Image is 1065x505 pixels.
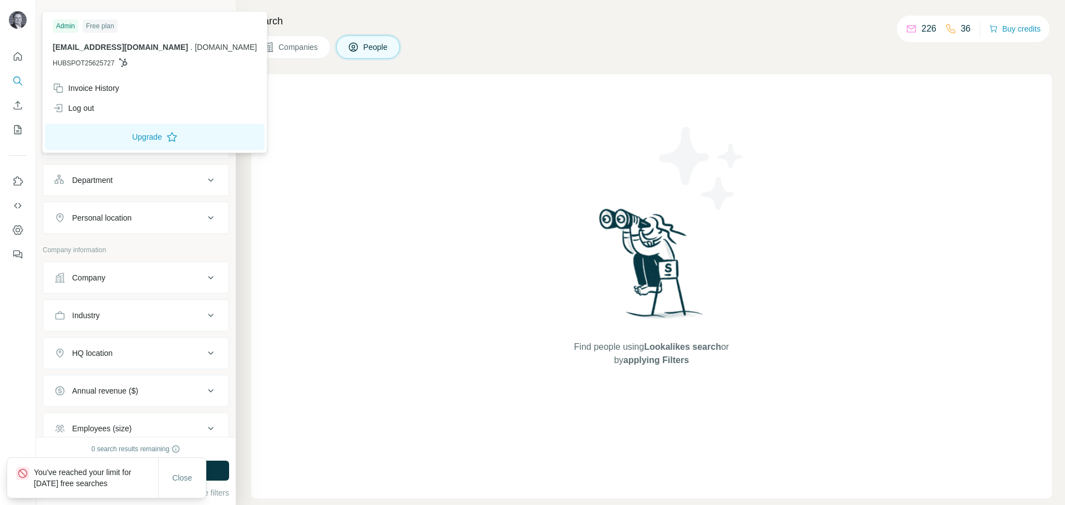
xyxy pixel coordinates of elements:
[961,22,971,35] p: 36
[43,205,229,231] button: Personal location
[594,206,709,329] img: Surfe Illustration - Woman searching with binoculars
[363,42,389,53] span: People
[9,196,27,216] button: Use Surfe API
[45,124,265,150] button: Upgrade
[72,175,113,186] div: Department
[72,272,105,283] div: Company
[190,43,192,52] span: .
[644,342,721,351] span: Lookalikes search
[43,167,229,193] button: Department
[92,444,181,454] div: 0 search results remaining
[173,472,192,483] span: Close
[193,7,236,23] button: Hide
[72,310,100,321] div: Industry
[9,11,27,29] img: Avatar
[9,244,27,264] button: Feedback
[43,10,78,20] div: New search
[53,19,78,33] div: Admin
[165,468,200,488] button: Close
[562,340,740,367] span: Find people using or by
[43,245,229,255] p: Company information
[9,71,27,91] button: Search
[9,120,27,140] button: My lists
[195,43,257,52] span: [DOMAIN_NAME]
[9,220,27,240] button: Dashboard
[34,467,158,489] p: You've reached your limit for [DATE] free searches
[9,47,27,67] button: Quick start
[43,340,229,366] button: HQ location
[72,348,113,359] div: HQ location
[43,415,229,442] button: Employees (size)
[53,83,119,94] div: Invoice History
[72,385,138,396] div: Annual revenue ($)
[989,21,1041,37] button: Buy credits
[43,264,229,291] button: Company
[43,378,229,404] button: Annual revenue ($)
[921,22,936,35] p: 226
[43,302,229,329] button: Industry
[251,13,1052,29] h4: Search
[53,103,94,114] div: Log out
[53,58,114,68] span: HUBSPOT25625727
[9,171,27,191] button: Use Surfe on LinkedIn
[53,43,188,52] span: [EMAIL_ADDRESS][DOMAIN_NAME]
[278,42,319,53] span: Companies
[623,355,689,365] span: applying Filters
[9,95,27,115] button: Enrich CSV
[652,119,752,218] img: Surfe Illustration - Stars
[72,423,131,434] div: Employees (size)
[83,19,118,33] div: Free plan
[72,212,131,223] div: Personal location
